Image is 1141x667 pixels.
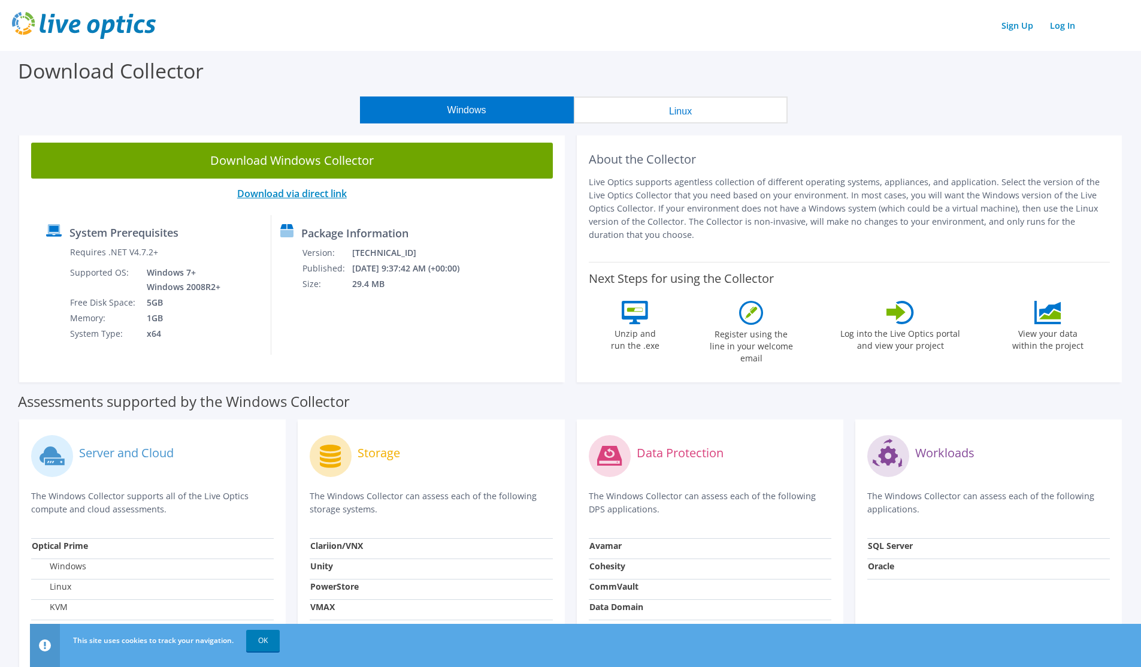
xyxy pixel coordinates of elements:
[589,271,774,286] label: Next Steps for using the Collector
[310,560,333,572] strong: Unity
[18,396,350,408] label: Assessments supported by the Windows Collector
[1004,324,1091,352] label: View your data within the project
[302,245,352,261] td: Version:
[310,621,333,633] strong: Isilon
[310,581,359,592] strong: PowerStore
[237,187,347,200] a: Download via direct link
[352,276,476,292] td: 29.4 MB
[868,540,913,551] strong: SQL Server
[69,265,138,295] td: Supported OS:
[995,17,1039,34] a: Sign Up
[589,490,831,516] p: The Windows Collector can assess each of the following DPS applications.
[915,447,974,459] label: Workloads
[301,227,408,239] label: Package Information
[589,560,625,572] strong: Cohesity
[69,310,138,326] td: Memory:
[69,295,138,310] td: Free Disk Space:
[302,276,352,292] td: Size:
[32,540,88,551] strong: Optical Prime
[138,310,223,326] td: 1GB
[589,152,1110,167] h2: About the Collector
[70,246,158,258] label: Requires .NET V4.7.2+
[69,227,178,239] label: System Prerequisites
[360,96,574,123] button: Windows
[79,447,174,459] label: Server and Cloud
[138,265,223,295] td: Windows 7+ Windows 2008R2+
[867,490,1110,516] p: The Windows Collector can assess each of the following applications.
[637,447,724,459] label: Data Protection
[32,560,86,572] label: Windows
[18,57,204,84] label: Download Collector
[589,601,643,612] strong: Data Domain
[69,326,138,342] td: System Type:
[138,295,223,310] td: 5GB
[302,261,352,276] td: Published:
[310,601,335,612] strong: VMAX
[589,540,622,551] strong: Avamar
[589,621,707,633] strong: IBM Spectrum Protect (TSM)
[31,490,274,516] p: The Windows Collector supports all of the Live Optics compute and cloud assessments.
[31,143,553,179] a: Download Windows Collector
[840,324,961,352] label: Log into the Live Optics portal and view your project
[706,325,796,364] label: Register using the line in your welcome email
[607,324,662,352] label: Unzip and run the .exe
[310,540,363,551] strong: Clariion/VNX
[138,326,223,342] td: x64
[352,261,476,276] td: [DATE] 9:37:42 AM (+00:00)
[310,490,552,516] p: The Windows Collector can assess each of the following storage systems.
[32,621,65,633] label: Xen
[358,447,400,459] label: Storage
[73,635,234,645] span: This site uses cookies to track your navigation.
[12,12,156,39] img: live_optics_svg.svg
[1044,17,1081,34] a: Log In
[246,630,280,651] a: OK
[589,176,1110,242] p: Live Optics supports agentless collection of different operating systems, appliances, and applica...
[32,581,71,593] label: Linux
[352,245,476,261] td: [TECHNICAL_ID]
[868,560,894,572] strong: Oracle
[589,581,638,592] strong: CommVault
[574,96,788,123] button: Linux
[32,601,68,613] label: KVM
